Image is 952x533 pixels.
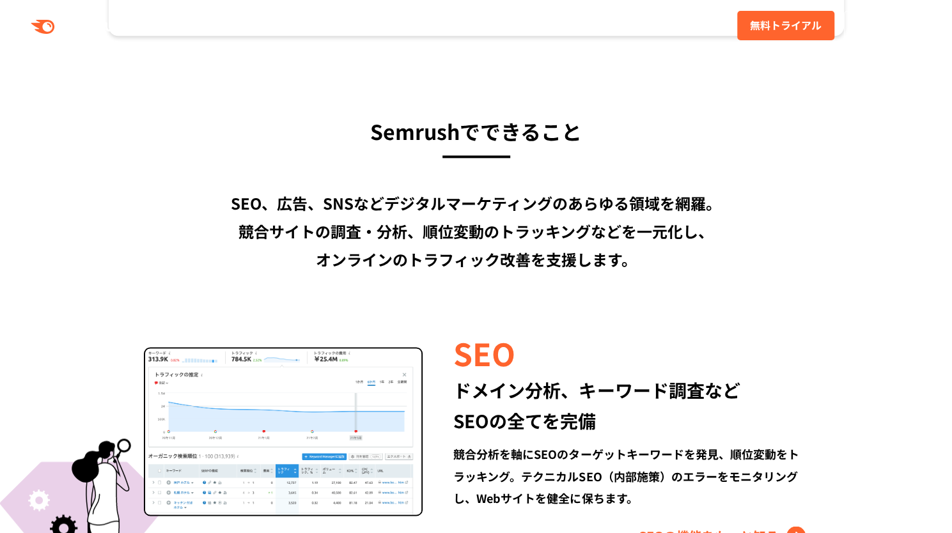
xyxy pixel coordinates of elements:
a: Semrushとは [183,17,256,33]
a: 料金 [318,17,340,33]
a: セミナー [488,17,533,33]
a: 活用方法 [359,17,404,33]
span: 無料トライアル [750,17,822,34]
div: ドメイン分析、キーワード調査など SEOの全てを完備 [453,375,808,436]
a: 無料トライアル [737,11,834,40]
a: 資料ダウンロード [552,17,642,33]
h3: Semrushでできること [109,114,844,148]
a: デモを申し込む [844,11,942,40]
span: デモを申し込む [857,17,929,34]
a: 導入事例 [424,17,469,33]
div: SEO、広告、SNSなどデジタルマーケティングのあらゆる領域を網羅。 競合サイトの調査・分析、順位変動のトラッキングなどを一元化し、 オンラインのトラフィック改善を支援します。 [109,189,844,274]
div: SEO [453,331,808,375]
div: 競合分析を軸にSEOのターゲットキーワードを発見、順位変動をトラッキング。テクニカルSEO（内部施策）のエラーをモニタリングし、Webサイトを健全に保ちます。 [453,443,808,508]
a: 機能 [276,17,299,33]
